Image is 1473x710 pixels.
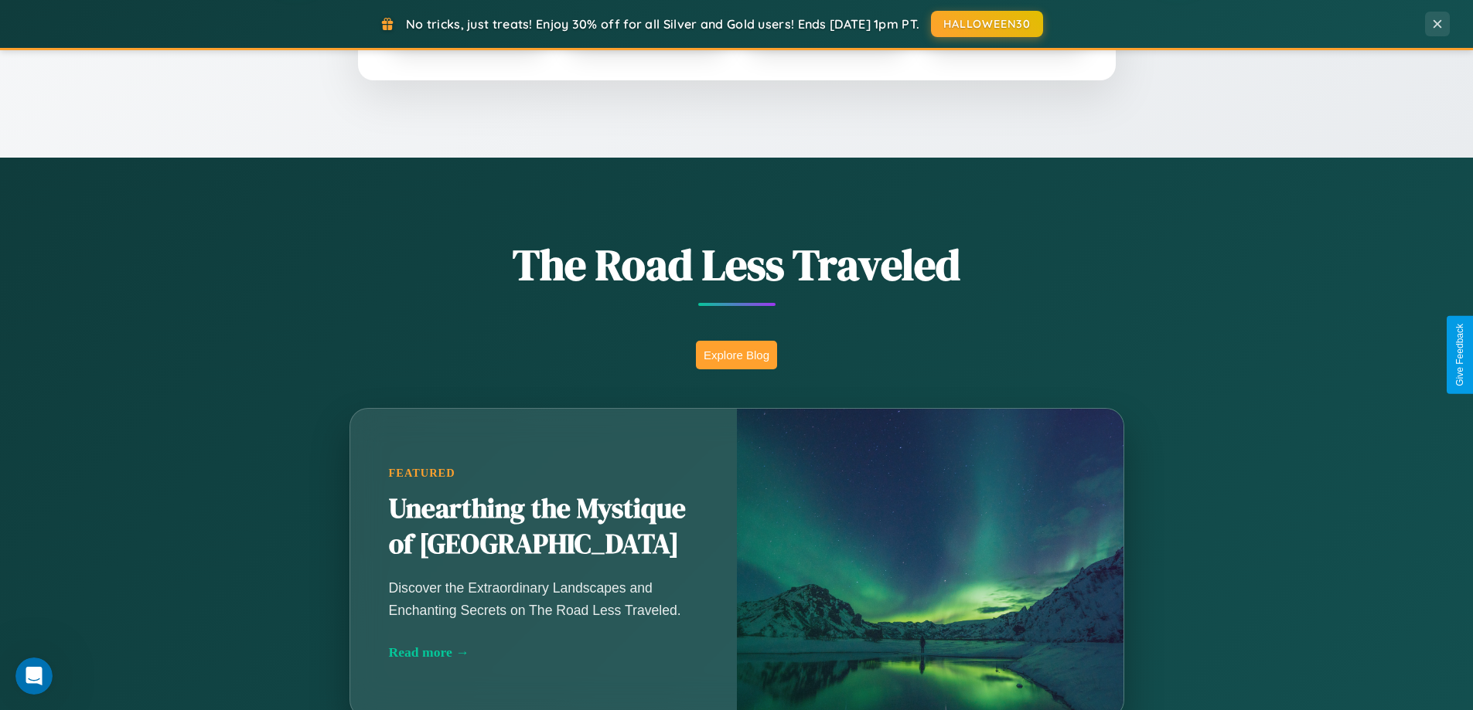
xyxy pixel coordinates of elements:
h2: Unearthing the Mystique of [GEOGRAPHIC_DATA] [389,491,698,562]
div: Featured [389,467,698,480]
h1: The Road Less Traveled [273,235,1201,294]
p: Discover the Extraordinary Landscapes and Enchanting Secrets on The Road Less Traveled. [389,577,698,620]
div: Give Feedback [1454,324,1465,386]
button: HALLOWEEN30 [931,11,1043,37]
div: Read more → [389,644,698,661]
button: Explore Blog [696,341,777,369]
span: No tricks, just treats! Enjoy 30% off for all Silver and Gold users! Ends [DATE] 1pm PT. [406,16,919,32]
iframe: Intercom live chat [15,657,53,695]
